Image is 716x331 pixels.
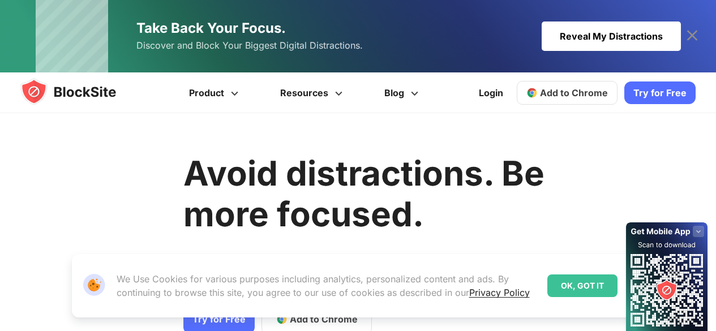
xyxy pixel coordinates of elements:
a: Try for Free [624,81,696,104]
img: chrome-icon.svg [526,87,538,98]
div: Reveal My Distractions [542,22,681,51]
p: We Use Cookies for various purposes including analytics, personalized content and ads. By continu... [117,272,538,299]
span: Discover and Block Your Biggest Digital Distractions. [136,37,363,54]
h1: Avoid distractions. Be more focused. [183,153,544,234]
a: Blog [365,72,441,113]
span: Add to Chrome [540,87,608,98]
a: Add to Chrome [517,81,618,105]
a: Resources [261,72,365,113]
img: blocksite-icon.5d769676.svg [20,78,138,105]
a: Login [472,79,510,106]
a: Product [170,72,261,113]
div: OK, GOT IT [547,274,618,297]
a: Privacy Policy [469,287,530,298]
span: Take Back Your Focus. [136,20,286,36]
